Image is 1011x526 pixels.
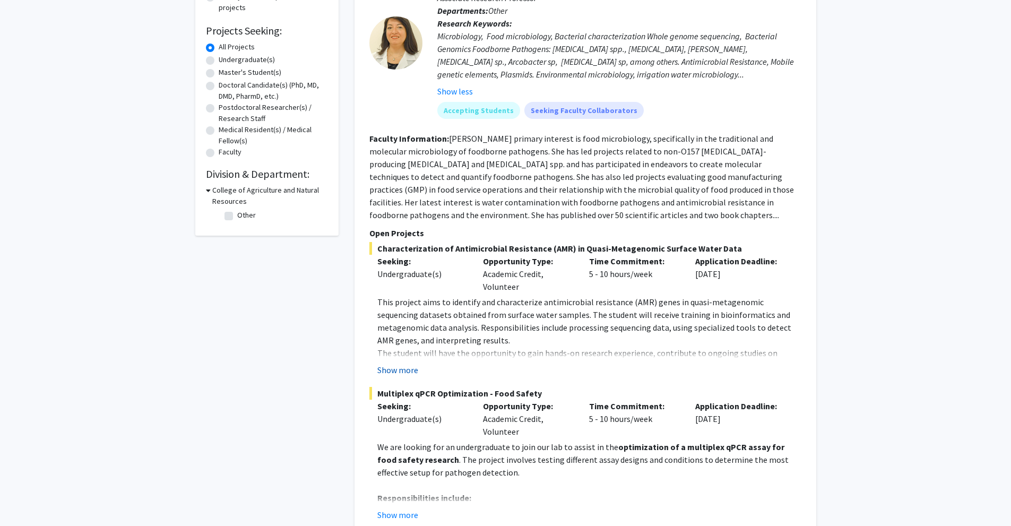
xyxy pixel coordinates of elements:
[437,30,801,81] div: Microbiology, Food microbiology, Bacterial characterization Whole genome sequencing, Bacterial Ge...
[369,242,801,255] span: Characterization of Antimicrobial Resistance (AMR) in Quasi-Metagenomic Surface Water Data
[589,400,679,412] p: Time Commitment:
[219,146,241,158] label: Faculty
[377,412,468,425] div: Undergraduate(s)
[219,41,255,53] label: All Projects
[8,478,45,518] iframe: Chat
[377,400,468,412] p: Seeking:
[369,387,801,400] span: Multiplex qPCR Optimization - Food Safety
[695,255,785,268] p: Application Deadline:
[377,493,471,503] strong: Responsibilities include:
[219,54,275,65] label: Undergraduate(s)
[475,400,581,438] div: Academic Credit, Volunteer
[219,80,328,102] label: Doctoral Candidate(s) (PhD, MD, DMD, PharmD, etc.)
[369,133,794,220] fg-read-more: [PERSON_NAME] primary interest is food microbiology, specifically in the traditional and molecula...
[377,347,801,385] p: The student will have the opportunity to gain hands-on research experience, contribute to ongoing...
[437,5,488,16] b: Departments:
[488,5,507,16] span: Other
[581,255,687,293] div: 5 - 10 hours/week
[475,255,581,293] div: Academic Credit, Volunteer
[206,24,328,37] h2: Projects Seeking:
[237,210,256,221] label: Other
[219,67,281,78] label: Master's Student(s)
[589,255,679,268] p: Time Commitment:
[369,227,801,239] p: Open Projects
[687,400,793,438] div: [DATE]
[687,255,793,293] div: [DATE]
[377,441,801,479] p: We are looking for an undergraduate to join our lab to assist in the . The project involves testi...
[437,18,512,29] b: Research Keywords:
[377,268,468,280] div: Undergraduate(s)
[377,508,418,521] button: Show more
[377,296,801,347] p: This project aims to identify and characterize antimicrobial resistance (AMR) genes in quasi-meta...
[437,102,520,119] mat-chip: Accepting Students
[206,168,328,180] h2: Division & Department:
[377,255,468,268] p: Seeking:
[377,364,418,376] button: Show more
[219,102,328,124] label: Postdoctoral Researcher(s) / Research Staff
[695,400,785,412] p: Application Deadline:
[483,400,573,412] p: Opportunity Type:
[524,102,644,119] mat-chip: Seeking Faculty Collaborators
[581,400,687,438] div: 5 - 10 hours/week
[437,85,473,98] button: Show less
[377,442,784,465] strong: optimization of a multiplex qPCR assay for food safety research
[369,133,449,144] b: Faculty Information:
[219,124,328,146] label: Medical Resident(s) / Medical Fellow(s)
[212,185,328,207] h3: College of Agriculture and Natural Resources
[483,255,573,268] p: Opportunity Type:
